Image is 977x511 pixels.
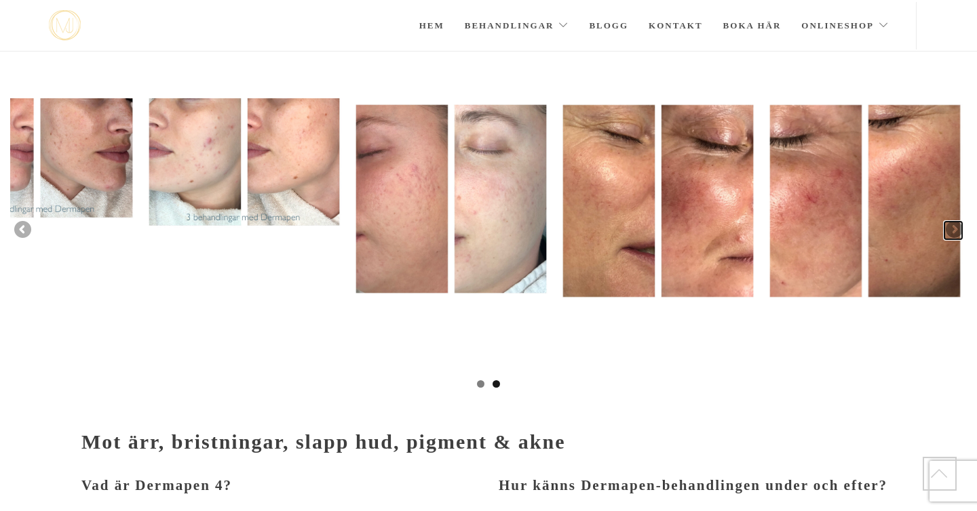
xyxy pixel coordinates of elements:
strong: Mot ärr, bristningar, slapp hud, pigment & akne [81,430,566,453]
a: 1 [477,380,484,388]
a: Blogg [589,2,628,49]
a: Föregående [14,220,34,241]
a: Nästa [943,220,963,241]
a: Boka här [723,2,782,49]
a: Behandlingar [465,2,569,49]
a: Onlineshop [801,2,889,49]
h3: Hur känns Dermapen-behandlingen under och efter? [499,477,896,494]
a: 2 [493,380,500,388]
a: mjstudio mjstudio mjstudio [49,10,81,41]
a: Hem [419,2,444,49]
h3: Vad är Dermapen 4? [81,477,478,494]
img: mjstudio [49,10,81,41]
a: Kontakt [649,2,703,49]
